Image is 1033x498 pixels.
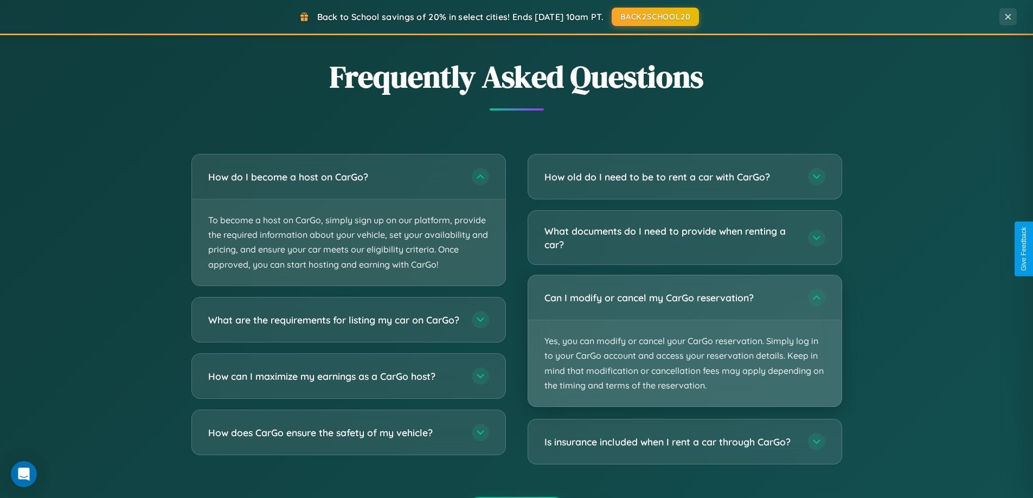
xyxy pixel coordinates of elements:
[191,56,842,98] h2: Frequently Asked Questions
[612,8,699,26] button: BACK2SCHOOL20
[544,170,797,184] h3: How old do I need to be to rent a car with CarGo?
[208,369,461,383] h3: How can I maximize my earnings as a CarGo host?
[544,291,797,305] h3: Can I modify or cancel my CarGo reservation?
[208,313,461,326] h3: What are the requirements for listing my car on CarGo?
[192,199,505,286] p: To become a host on CarGo, simply sign up on our platform, provide the required information about...
[11,461,37,487] div: Open Intercom Messenger
[544,435,797,449] h3: Is insurance included when I rent a car through CarGo?
[208,170,461,184] h3: How do I become a host on CarGo?
[1020,227,1028,271] div: Give Feedback
[317,11,604,22] span: Back to School savings of 20% in select cities! Ends [DATE] 10am PT.
[544,224,797,251] h3: What documents do I need to provide when renting a car?
[208,425,461,439] h3: How does CarGo ensure the safety of my vehicle?
[528,320,842,406] p: Yes, you can modify or cancel your CarGo reservation. Simply log in to your CarGo account and acc...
